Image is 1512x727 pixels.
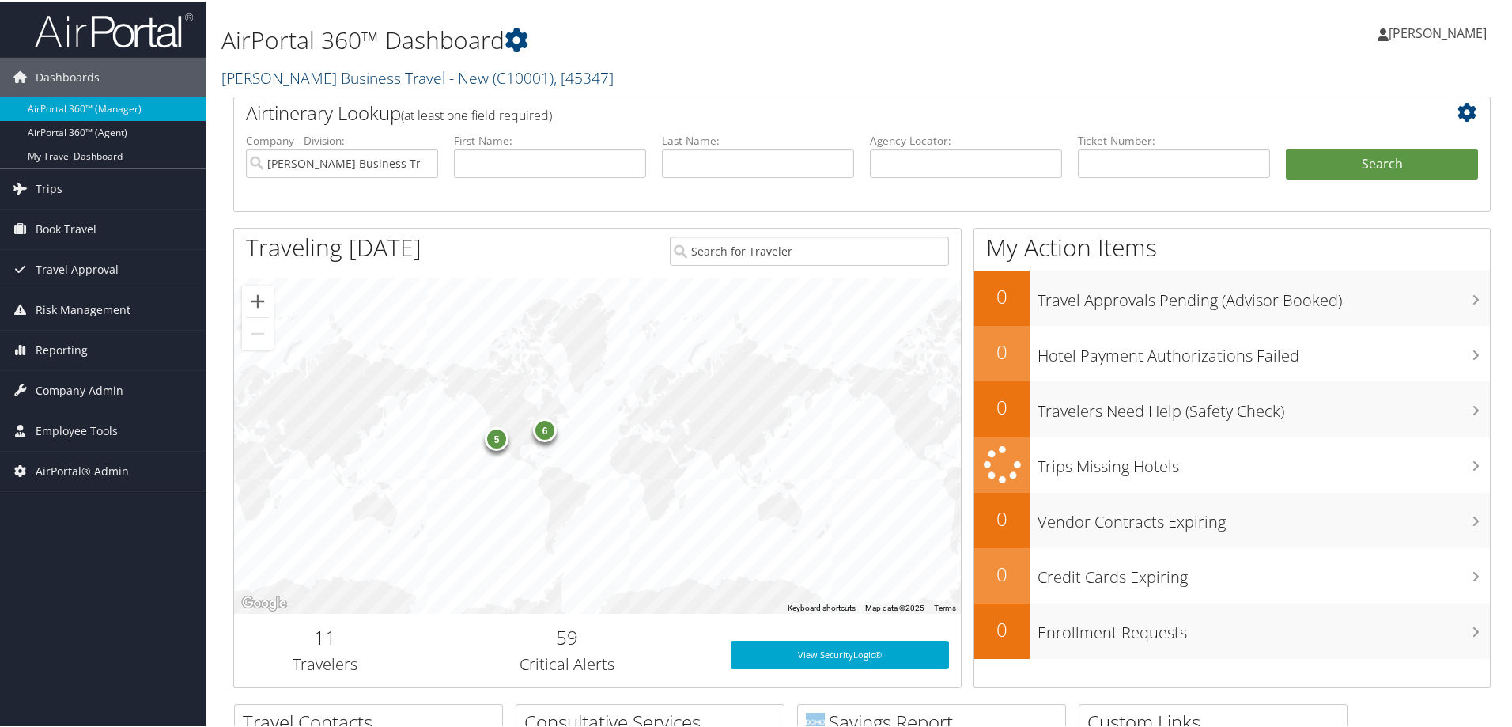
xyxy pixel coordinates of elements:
h2: 0 [974,392,1030,419]
label: Ticket Number: [1078,131,1270,147]
span: Reporting [36,329,88,369]
span: Employee Tools [36,410,118,449]
span: Risk Management [36,289,130,328]
h2: 59 [428,623,707,649]
label: Last Name: [662,131,854,147]
h2: 0 [974,559,1030,586]
a: 0Credit Cards Expiring [974,547,1490,602]
h2: 0 [974,337,1030,364]
h3: Travelers Need Help (Safety Check) [1038,391,1490,421]
h3: Hotel Payment Authorizations Failed [1038,335,1490,365]
span: Book Travel [36,208,96,248]
a: View SecurityLogic® [731,639,949,668]
span: ( C10001 ) [493,66,554,87]
div: 5 [485,426,508,449]
h3: Critical Alerts [428,652,707,674]
a: [PERSON_NAME] [1378,8,1503,55]
span: (at least one field required) [401,105,552,123]
h3: Enrollment Requests [1038,612,1490,642]
img: airportal-logo.png [35,10,193,47]
h2: 0 [974,504,1030,531]
h2: 0 [974,615,1030,642]
img: Google [238,592,290,612]
a: 0Travel Approvals Pending (Advisor Booked) [974,269,1490,324]
h2: 11 [246,623,404,649]
h1: My Action Items [974,229,1490,263]
span: Dashboards [36,56,100,96]
div: 6 [533,417,557,441]
button: Search [1286,147,1478,179]
input: Search for Traveler [670,235,949,264]
span: [PERSON_NAME] [1389,23,1487,40]
a: [PERSON_NAME] Business Travel - New [221,66,614,87]
span: Travel Approval [36,248,119,288]
a: 0Hotel Payment Authorizations Failed [974,324,1490,380]
h2: 0 [974,282,1030,309]
a: 0Enrollment Requests [974,602,1490,657]
a: Open this area in Google Maps (opens a new window) [238,592,290,612]
h3: Travel Approvals Pending (Advisor Booked) [1038,280,1490,310]
a: Terms (opens in new tab) [934,602,956,611]
h3: Credit Cards Expiring [1038,557,1490,587]
label: Company - Division: [246,131,438,147]
label: First Name: [454,131,646,147]
h1: Traveling [DATE] [246,229,421,263]
a: Trips Missing Hotels [974,435,1490,491]
span: , [ 45347 ] [554,66,614,87]
a: 0Vendor Contracts Expiring [974,491,1490,547]
button: Zoom out [242,316,274,348]
h2: Airtinerary Lookup [246,98,1374,125]
label: Agency Locator: [870,131,1062,147]
h3: Trips Missing Hotels [1038,446,1490,476]
h1: AirPortal 360™ Dashboard [221,22,1075,55]
h3: Travelers [246,652,404,674]
span: Trips [36,168,62,207]
button: Keyboard shortcuts [788,601,856,612]
button: Zoom in [242,284,274,316]
h3: Vendor Contracts Expiring [1038,502,1490,532]
span: Map data ©2025 [865,602,924,611]
span: AirPortal® Admin [36,450,129,490]
a: 0Travelers Need Help (Safety Check) [974,380,1490,435]
span: Company Admin [36,369,123,409]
